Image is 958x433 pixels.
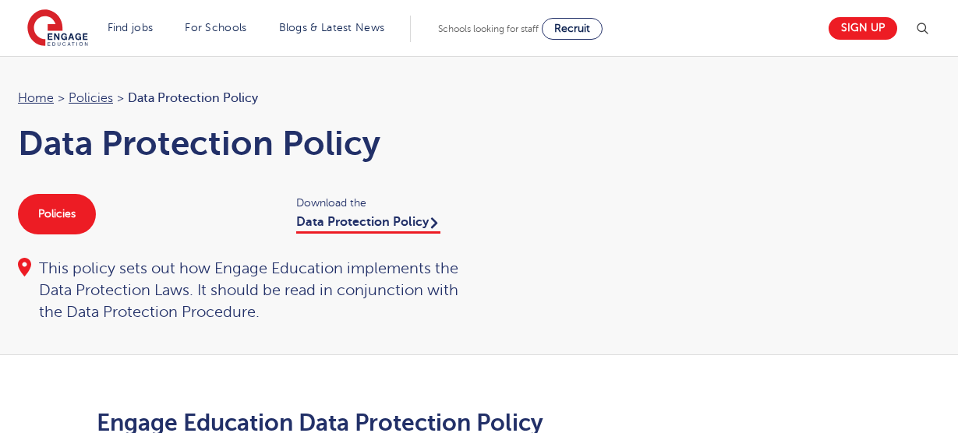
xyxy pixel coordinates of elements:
a: For Schools [185,22,246,33]
h1: Data Protection Policy [18,124,464,163]
a: Find jobs [108,22,154,33]
a: Blogs & Latest News [279,22,385,33]
span: Download the [296,194,464,212]
span: Schools looking for staff [438,23,539,34]
span: > [58,91,65,105]
div: This policy sets out how Engage Education implements the Data Protection Laws. It should be read ... [18,258,464,323]
a: Home [18,91,54,105]
a: Data Protection Policy [296,215,440,234]
a: Policies [69,91,113,105]
img: Engage Education [27,9,88,48]
a: Recruit [542,18,603,40]
span: Data Protection Policy [128,88,258,108]
nav: breadcrumb [18,88,464,108]
a: Policies [18,194,96,234]
span: Recruit [554,23,590,34]
span: > [117,91,124,105]
a: Sign up [829,17,897,40]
